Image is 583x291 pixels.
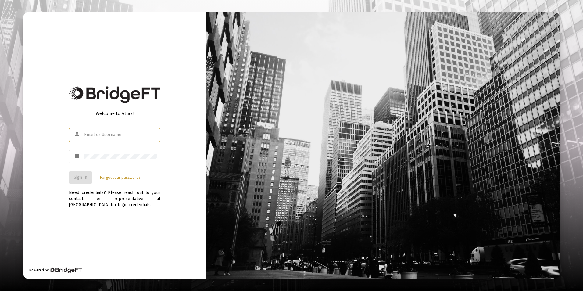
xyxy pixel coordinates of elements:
[74,130,81,138] mat-icon: person
[69,184,160,208] div: Need credentials? Please reach out to your contact or representative at [GEOGRAPHIC_DATA] for log...
[100,174,140,181] a: Forgot your password?
[74,152,81,159] mat-icon: lock
[84,132,157,137] input: Email or Username
[69,110,160,117] div: Welcome to Atlas!
[49,267,81,273] img: Bridge Financial Technology Logo
[29,267,81,273] div: Powered by
[74,175,87,180] span: Sign In
[69,86,160,103] img: Bridge Financial Technology Logo
[69,171,92,184] button: Sign In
